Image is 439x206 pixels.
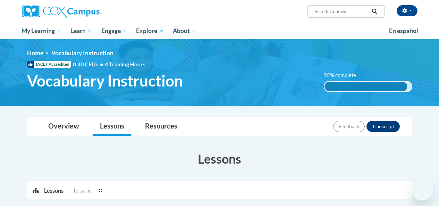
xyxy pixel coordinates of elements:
[73,60,105,68] span: 0.40 CEUs
[173,27,196,35] span: About
[93,117,131,136] a: Lessons
[136,27,164,35] span: Explore
[100,61,103,67] span: •
[27,72,183,90] span: Vocabulary Instruction
[22,5,100,18] img: Cox Campus
[66,23,97,39] a: Learn
[369,7,380,16] button: Search
[397,5,417,16] button: Account Settings
[333,121,365,132] button: Feedback
[22,27,61,35] span: My Learning
[51,49,113,57] span: Vocabulary Instruction
[70,27,92,35] span: Learn
[366,121,400,132] button: Transcript
[105,61,145,67] span: 4 Training Hours
[17,23,66,39] a: My Learning
[324,82,407,91] div: 95% complete
[389,27,418,34] span: En español
[138,117,184,136] a: Resources
[132,23,168,39] a: Explore
[168,23,201,39] a: About
[101,27,127,35] span: Engage
[324,72,364,79] label: 95% complete
[17,23,423,39] div: Main menu
[27,150,412,167] h3: Lessons
[411,178,433,200] iframe: Button to launch messaging window
[44,187,64,195] p: Lessons
[314,7,369,16] input: Search Courses
[41,117,86,136] a: Overview
[97,23,132,39] a: Engage
[385,24,423,38] a: En español
[22,5,147,18] a: Cox Campus
[27,49,43,57] a: Home
[27,61,71,68] span: IACET Accredited
[74,187,91,195] span: Lessons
